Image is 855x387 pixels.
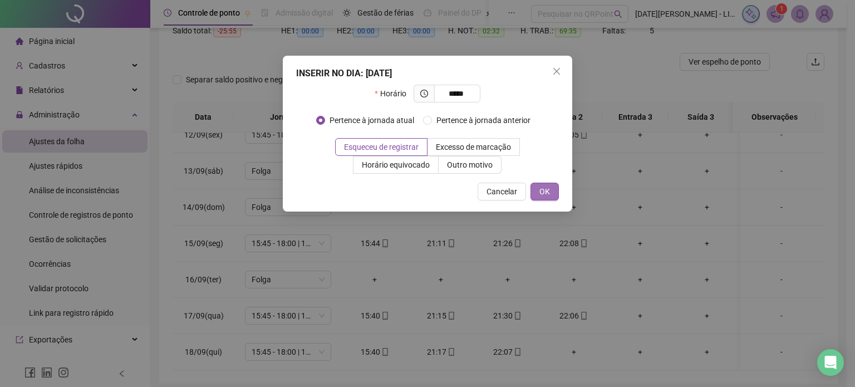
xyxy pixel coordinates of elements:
[478,183,526,200] button: Cancelar
[344,143,419,151] span: Esqueceu de registrar
[530,183,559,200] button: OK
[325,114,419,126] span: Pertence à jornada atual
[548,62,566,80] button: Close
[362,160,430,169] span: Horário equivocado
[296,67,559,80] div: INSERIR NO DIA : [DATE]
[539,185,550,198] span: OK
[436,143,511,151] span: Excesso de marcação
[375,85,413,102] label: Horário
[420,90,428,97] span: clock-circle
[552,67,561,76] span: close
[487,185,517,198] span: Cancelar
[817,349,844,376] div: Open Intercom Messenger
[447,160,493,169] span: Outro motivo
[432,114,535,126] span: Pertence à jornada anterior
